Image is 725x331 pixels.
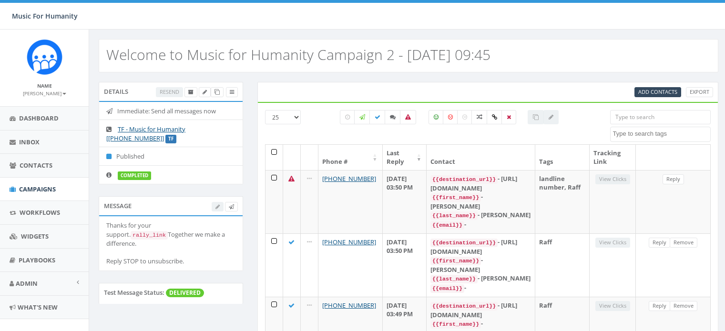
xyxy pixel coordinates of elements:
a: Remove [670,301,697,311]
label: Replied [385,110,401,124]
span: Clone Campaign [214,88,220,95]
a: Remove [670,238,697,248]
label: Negative [443,110,458,124]
th: Contact [427,145,535,170]
small: Name [37,82,52,89]
a: [PHONE_NUMBER] [322,238,376,246]
span: Edit Campaign Title [203,88,207,95]
span: Archive Campaign [188,88,194,95]
th: Tags [535,145,590,170]
th: Phone #: activate to sort column ascending [318,145,383,170]
code: {{first_name}} [430,193,481,202]
span: View Campaign Delivery Statistics [230,88,234,95]
code: {{destination_url}} [430,175,498,184]
small: [PERSON_NAME] [23,90,66,97]
a: TF - Music for Humanity [[PHONE_NUMBER]] [106,125,185,142]
div: - [URL][DOMAIN_NAME] [430,174,531,192]
span: Add Contacts [638,88,677,95]
a: Reply [663,174,684,184]
div: Details [99,82,243,101]
td: Raff [535,233,590,297]
label: Link Clicked [487,110,502,124]
li: Published [99,147,243,166]
div: - [430,283,531,293]
label: Removed [501,110,516,124]
li: Immediate: Send all messages now [99,102,243,120]
input: Type to search [610,110,711,124]
span: Send Test Message [229,203,234,210]
th: Last Reply: activate to sort column ascending [383,145,427,170]
span: What's New [18,303,58,311]
div: - [PERSON_NAME] [430,274,531,283]
code: {{first_name}} [430,257,481,265]
div: Thanks for your support. Together we make a difference. Reply STOP to unsubscribe. [106,221,235,266]
a: [PHONE_NUMBER] [322,174,376,183]
i: Published [106,153,116,160]
span: CSV files only [638,88,677,95]
div: - [URL][DOMAIN_NAME] [430,301,531,319]
h2: Welcome to Music for Humanity Campaign 2 - [DATE] 09:45 [106,47,490,62]
span: DELIVERED [166,289,204,297]
span: Workflows [20,208,60,217]
div: - [430,220,531,230]
span: Dashboard [19,114,59,122]
div: - [PERSON_NAME] [430,256,531,274]
label: Positive [429,110,444,124]
code: rally_link [131,231,168,240]
label: Pending [340,110,355,124]
code: {{last_name}} [430,275,478,283]
span: Music For Humanity [12,11,78,20]
td: [DATE] 03:50 PM [383,233,427,297]
code: {{email}} [430,221,464,230]
textarea: Search [613,130,710,138]
code: {{email}} [430,284,464,293]
span: Inbox [19,138,40,146]
span: Contacts [20,161,52,170]
code: {{destination_url}} [430,302,498,311]
label: Sending [354,110,370,124]
label: Delivered [369,110,386,124]
label: Mixed [471,110,488,124]
div: Message [99,196,243,215]
a: [PERSON_NAME] [23,89,66,97]
a: Export [686,87,713,97]
a: [PHONE_NUMBER] [322,301,376,310]
td: [DATE] 03:50 PM [383,170,427,233]
span: Playbooks [19,256,55,264]
img: Rally_Corp_Logo_1.png [27,39,62,75]
label: Test Message Status: [104,288,164,297]
a: Reply [649,238,670,248]
label: Bounced [400,110,416,124]
code: {{destination_url}} [430,239,498,247]
label: completed [118,171,151,180]
span: Widgets [21,232,49,241]
code: {{last_name}} [430,211,478,220]
div: - [PERSON_NAME] [430,211,531,220]
a: Reply [649,301,670,311]
div: - [URL][DOMAIN_NAME] [430,238,531,256]
label: TF [165,135,176,143]
span: Campaigns [19,185,56,193]
th: Tracking Link [590,145,636,170]
a: Add Contacts [634,87,681,97]
td: landline number, Raff [535,170,590,233]
span: Admin [16,279,38,288]
div: - [PERSON_NAME] [430,192,531,211]
i: Immediate: Send all messages now [106,108,117,114]
code: {{first_name}} [430,320,481,329]
label: Neutral [457,110,472,124]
